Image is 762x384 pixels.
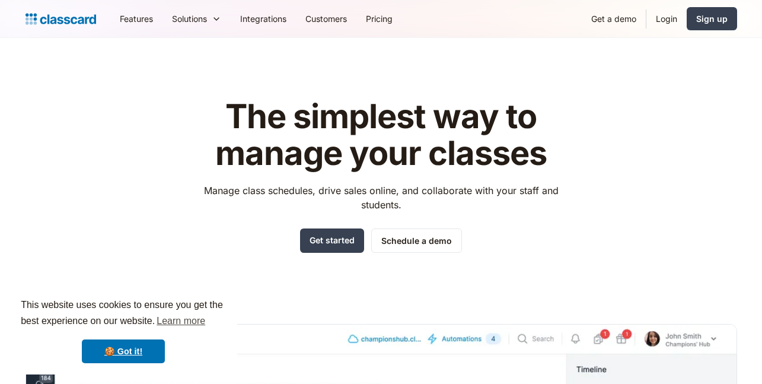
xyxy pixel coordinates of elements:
[21,298,226,330] span: This website uses cookies to ensure you get the best experience on our website.
[162,5,231,32] div: Solutions
[696,12,728,25] div: Sign up
[296,5,356,32] a: Customers
[9,287,237,375] div: cookieconsent
[25,11,96,27] a: home
[155,312,207,330] a: learn more about cookies
[687,7,737,30] a: Sign up
[646,5,687,32] a: Login
[300,229,364,253] a: Get started
[193,99,569,172] h1: The simplest way to manage your classes
[172,12,207,25] div: Solutions
[82,339,165,363] a: dismiss cookie message
[582,5,646,32] a: Get a demo
[110,5,162,32] a: Features
[231,5,296,32] a: Integrations
[356,5,402,32] a: Pricing
[371,229,462,253] a: Schedule a demo
[193,183,569,212] p: Manage class schedules, drive sales online, and collaborate with your staff and students.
